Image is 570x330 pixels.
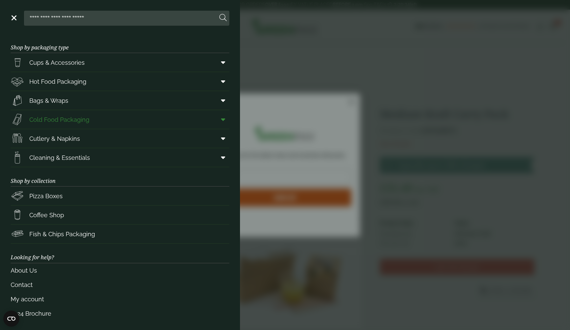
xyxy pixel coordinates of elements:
a: Cold Food Packaging [11,110,229,129]
h3: Shop by packaging type [11,34,229,53]
img: Deli_box.svg [11,75,24,88]
span: Cups & Accessories [29,58,85,67]
img: Sandwich_box.svg [11,113,24,126]
img: PintNhalf_cup.svg [11,56,24,69]
a: Fish & Chips Packaging [11,225,229,243]
a: Pizza Boxes [11,187,229,205]
span: Hot Food Packaging [29,77,86,86]
a: Coffee Shop [11,206,229,224]
h3: Looking for help? [11,244,229,263]
a: Bags & Wraps [11,91,229,110]
span: Pizza Boxes [29,192,63,201]
a: Hot Food Packaging [11,72,229,91]
span: Bags & Wraps [29,96,68,105]
img: FishNchip_box.svg [11,227,24,241]
span: Cold Food Packaging [29,115,89,124]
a: Cups & Accessories [11,53,229,72]
a: Cutlery & Napkins [11,129,229,148]
img: open-wipe.svg [11,151,24,164]
img: Pizza_boxes.svg [11,189,24,203]
a: My account [11,292,229,306]
span: Cleaning & Essentials [29,153,90,162]
a: About Us [11,263,229,278]
a: 2024 Brochure [11,306,229,321]
a: Contact [11,278,229,292]
img: Paper_carriers.svg [11,94,24,107]
img: Cutlery.svg [11,132,24,145]
span: Coffee Shop [29,211,64,220]
img: HotDrink_paperCup.svg [11,208,24,222]
a: Cleaning & Essentials [11,148,229,167]
span: Cutlery & Napkins [29,134,80,143]
span: Fish & Chips Packaging [29,230,95,239]
h3: Shop by collection [11,167,229,187]
button: Open CMP widget [3,311,19,327]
